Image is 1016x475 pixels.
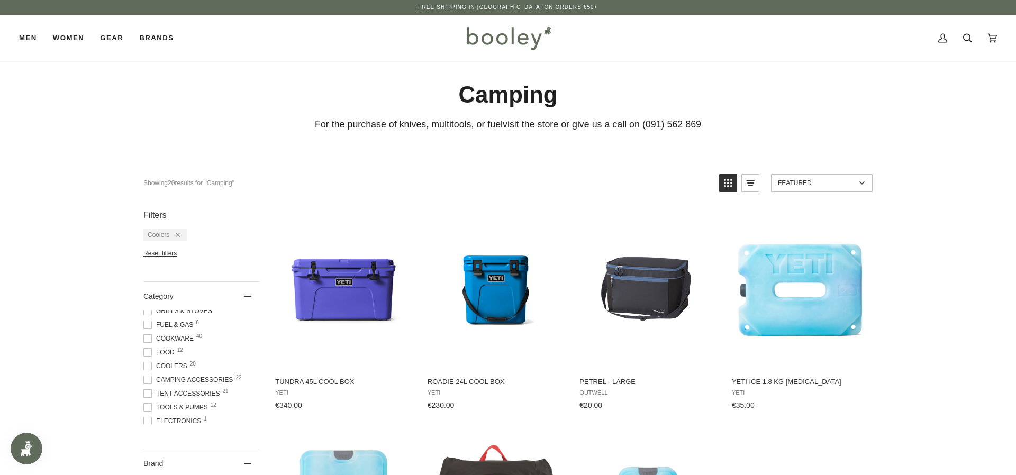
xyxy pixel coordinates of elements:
[92,15,131,61] a: Gear
[143,211,167,220] span: Filters
[190,361,196,367] span: 20
[462,23,555,53] img: Booley
[778,179,856,187] span: Featured
[428,401,455,409] span: €230.00
[19,33,37,43] span: Men
[143,416,204,426] span: Electronics
[143,80,873,109] h1: Camping
[428,389,565,396] span: YETI
[275,389,412,396] span: YETI
[428,377,565,387] span: Roadie 24L Cool Box
[418,3,597,12] p: Free Shipping in [GEOGRAPHIC_DATA] on Orders €50+
[274,211,414,414] a: Tundra 45L Cool Box
[45,15,92,61] a: Women
[143,348,178,357] span: Food
[579,401,602,409] span: €20.00
[143,389,223,398] span: Tent Accessories
[235,375,241,380] span: 22
[771,174,873,192] a: Sort options
[204,416,207,422] span: 1
[211,403,216,408] span: 12
[100,33,123,43] span: Gear
[143,459,163,468] span: Brand
[143,334,197,343] span: Cookware
[143,174,234,192] div: Showing results for "Camping"
[11,433,42,464] iframe: Button to open loyalty program pop-up
[177,348,183,353] span: 12
[275,377,412,387] span: Tundra 45L Cool Box
[578,211,718,414] a: Petrel - Large
[143,320,196,330] span: Fuel & Gas
[131,15,182,61] a: Brands
[143,306,215,316] span: Grills & Stoves
[426,220,566,360] img: Yeti Roadie 24L Big Wave Blue - Booley Galway
[169,231,180,239] div: Remove filter: Coolers
[143,403,211,412] span: Tools & Pumps
[579,389,716,396] span: Outwell
[222,389,228,394] span: 21
[426,211,566,414] a: Roadie 24L Cool Box
[732,377,869,387] span: YETI ICE 1.8 kg [MEDICAL_DATA]
[143,361,190,371] span: Coolers
[741,174,759,192] a: View list mode
[730,211,870,414] a: YETI ICE 1.8 kg Ice Pack
[143,250,260,257] li: Reset filters
[143,118,873,131] p: visit the store or give us a call on (091) 562 869
[53,33,84,43] span: Women
[578,220,718,360] img: Petrel Large Night Navy - booley Galway
[143,375,236,385] span: Camping Accessories
[730,220,870,360] img: YETI ICE 1.8 kg Ice Pack - Booley Galway
[143,250,177,257] span: Reset filters
[275,401,302,409] span: €340.00
[579,377,716,387] span: Petrel - Large
[148,231,169,239] span: Coolers
[732,389,869,396] span: YETI
[196,334,202,339] span: 40
[719,174,737,192] a: View grid mode
[274,220,414,360] img: Yeti Tundra 45L Cool Box Ultramarine Violet - Booley Galway
[168,179,175,187] b: 20
[139,33,174,43] span: Brands
[19,15,45,61] a: Men
[196,320,199,325] span: 6
[732,401,755,409] span: €35.00
[143,292,174,300] span: Category
[315,119,503,130] span: For the purchase of knives, multitools, or fuel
